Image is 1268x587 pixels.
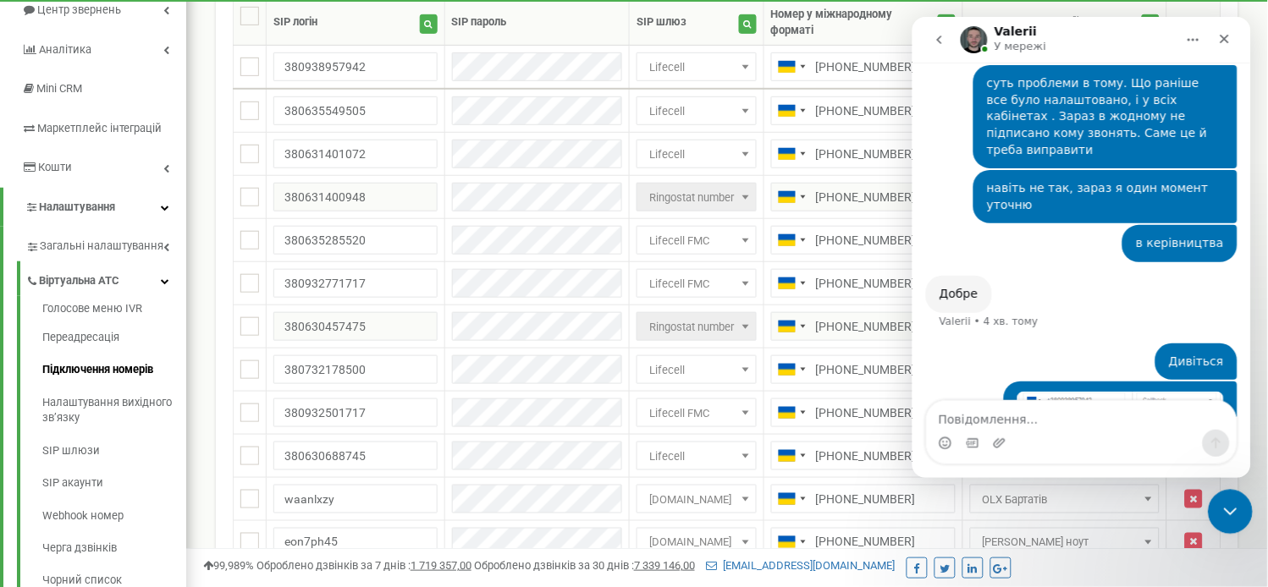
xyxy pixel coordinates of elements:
[273,14,317,30] div: SIP логін
[642,488,751,512] span: sip17.binotel.com
[772,313,811,340] div: Telephone country code
[1209,490,1254,535] iframe: Intercom live chat
[411,559,471,572] u: 1 719 357,00
[642,402,751,425] span: Lifecell FMC
[634,559,695,572] u: 7 339 146,00
[976,488,1154,512] span: ОLX Бартатів
[290,413,317,440] button: Надіслати повідомлення…
[42,354,186,387] a: Підключення номерів
[637,52,757,81] span: Lifecell
[642,229,751,253] span: Lifecell FMC
[637,14,686,30] div: SIP шлюз
[42,500,186,533] a: Webhook номер
[37,122,162,134] span: Маркетплейс інтеграцій
[39,200,115,213] span: Налаштування
[642,272,751,296] span: Lifecell FMC
[39,43,91,56] span: Аналiтика
[42,533,186,566] a: Черга дзвінків
[642,359,751,382] span: Lifecell
[26,420,40,433] button: Вибір емодзі
[637,140,757,168] span: Lifecell
[3,188,186,228] a: Налаштування
[771,269,956,298] input: 050 123 4567
[637,312,757,341] span: Ringostat number
[771,398,956,427] input: 050 123 4567
[706,559,896,572] a: [EMAIL_ADDRESS][DOMAIN_NAME]
[771,528,956,557] input: 050 123 4567
[642,531,751,555] span: sip17.binotel.com
[771,96,956,125] input: 050 123 4567
[80,420,94,433] button: Завантажити вкладений файл
[474,559,695,572] span: Оброблено дзвінків за 30 днів :
[637,442,757,470] span: Lifecell
[642,445,751,469] span: Lifecell
[42,435,186,468] a: SIP шлюзи
[637,355,757,384] span: Lifecell
[912,17,1251,478] iframe: Intercom live chat
[772,184,811,211] div: Telephone country code
[772,529,811,556] div: Telephone country code
[37,3,121,16] span: Центр звернень
[637,183,757,211] span: Ringostat number
[25,261,186,296] a: Віртуальна АТС
[42,387,186,435] a: Налаштування вихідного зв’язку
[637,226,757,255] span: Lifecell FMC
[970,14,1079,30] div: Схема переадресації
[772,97,811,124] div: Telephone country code
[772,356,811,383] div: Telephone country code
[642,56,751,80] span: Lifecell
[970,485,1160,513] span: ОLX Бартатів
[772,399,811,426] div: Telephone country code
[976,531,1154,555] span: Орест ноут
[772,227,811,254] div: Telephone country code
[637,485,757,513] span: sip17.binotel.com
[771,52,956,81] input: 050 123 4567
[642,186,751,210] span: Ringostat number
[25,227,186,261] a: Загальні налаштування
[772,486,811,513] div: Telephone country code
[637,528,757,557] span: sip17.binotel.com
[771,183,956,211] input: 050 123 4567
[36,82,82,95] span: Mini CRM
[53,420,67,433] button: вибір GIF-файлів
[203,559,254,572] span: 99,989%
[642,143,751,167] span: Lifecell
[642,100,751,123] span: Lifecell
[39,273,119,289] span: Віртуальна АТС
[772,140,811,167] div: Telephone country code
[637,269,757,298] span: Lifecell FMC
[14,384,324,413] textarea: Повідомлення...
[771,355,956,384] input: 050 123 4567
[637,96,757,125] span: Lifecell
[772,442,811,469] div: Telephone country code
[771,226,956,255] input: 050 123 4567
[256,559,471,572] span: Оброблено дзвінків за 7 днів :
[42,467,186,500] a: SIP акаунти
[642,315,751,339] span: Ringostat number
[42,301,186,321] a: Голосове меню IVR
[637,398,757,427] span: Lifecell FMC
[38,161,72,173] span: Кошти
[771,140,956,168] input: 050 123 4567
